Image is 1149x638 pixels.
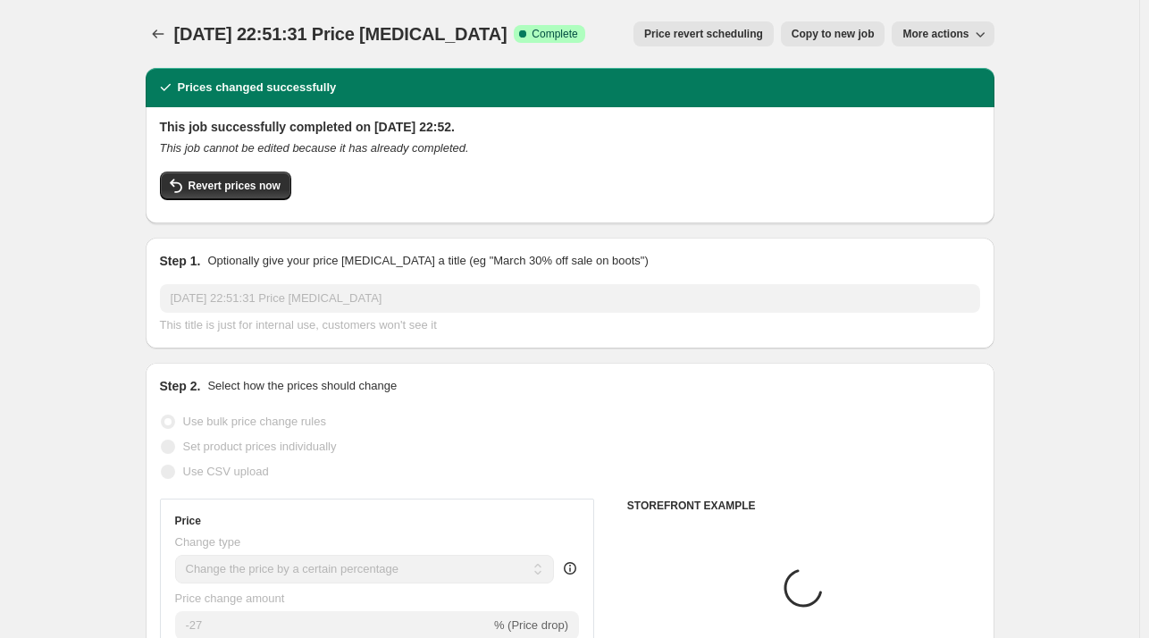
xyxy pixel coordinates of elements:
button: Price revert scheduling [633,21,774,46]
i: This job cannot be edited because it has already completed. [160,141,469,155]
span: More actions [902,27,969,41]
span: Price change amount [175,592,285,605]
h6: STOREFRONT EXAMPLE [627,499,980,513]
p: Select how the prices should change [207,377,397,395]
input: 30% off holiday sale [160,284,980,313]
h2: Prices changed successfully [178,79,337,97]
span: Use CSV upload [183,465,269,478]
span: % (Price drop) [494,618,568,632]
h2: Step 1. [160,252,201,270]
span: Copy to new job [792,27,875,41]
span: Use bulk price change rules [183,415,326,428]
button: Price change jobs [146,21,171,46]
span: This title is just for internal use, customers won't see it [160,318,437,332]
span: Revert prices now [189,179,281,193]
span: Complete [532,27,577,41]
span: [DATE] 22:51:31 Price [MEDICAL_DATA] [174,24,507,44]
span: Price revert scheduling [644,27,763,41]
button: Copy to new job [781,21,885,46]
div: help [561,559,579,577]
h2: This job successfully completed on [DATE] 22:52. [160,118,980,136]
button: Revert prices now [160,172,291,200]
button: More actions [892,21,994,46]
span: Change type [175,535,241,549]
span: Set product prices individually [183,440,337,453]
h3: Price [175,514,201,528]
h2: Step 2. [160,377,201,395]
p: Optionally give your price [MEDICAL_DATA] a title (eg "March 30% off sale on boots") [207,252,648,270]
